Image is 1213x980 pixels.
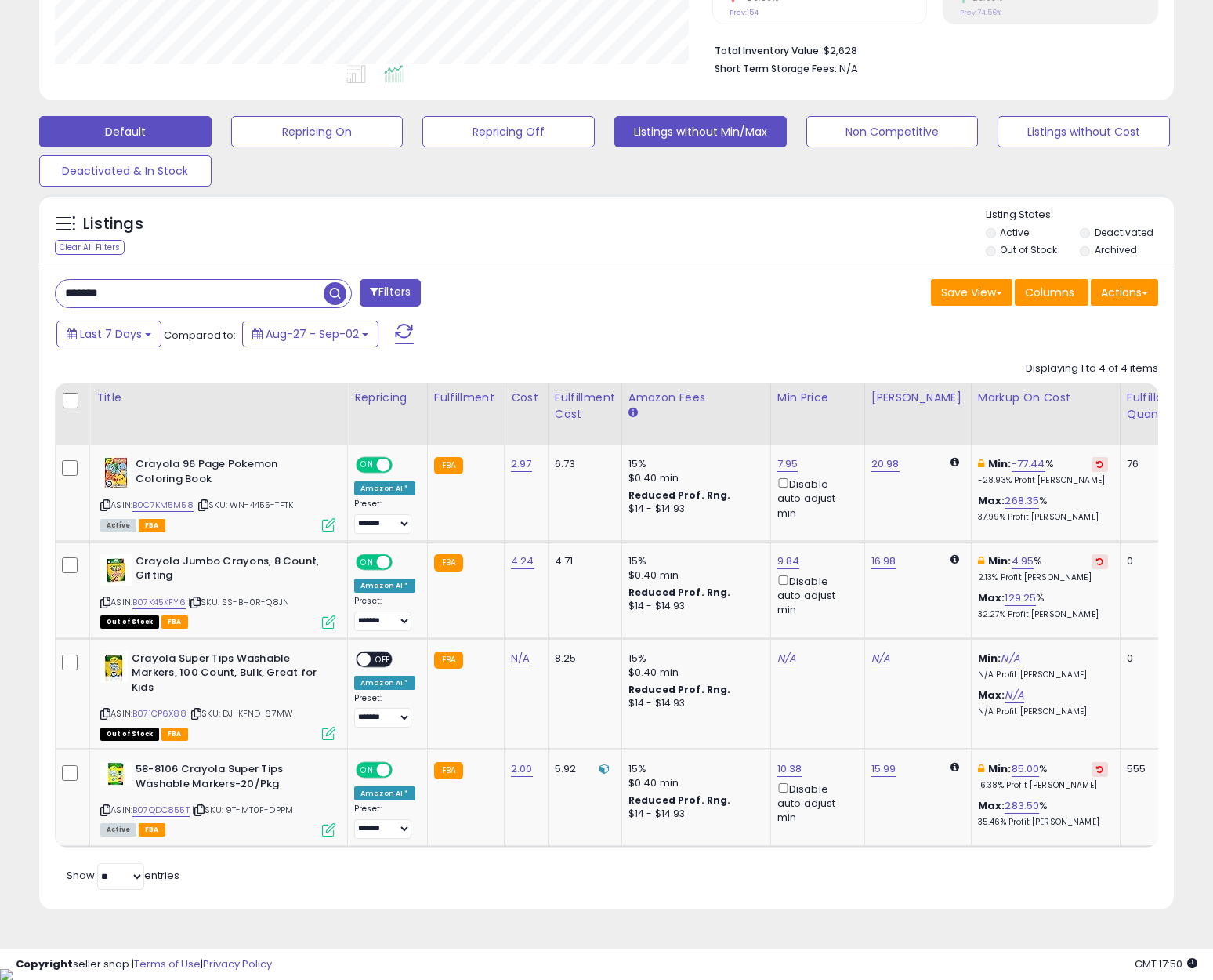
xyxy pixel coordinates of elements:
[614,116,787,147] button: Listings without Min/Max
[354,499,415,534] div: Preset:
[1005,590,1036,606] a: 129.25
[139,519,165,532] span: FBA
[978,475,1108,486] p: -28.93% Profit [PERSON_NAME]
[422,116,595,147] button: Repricing Off
[354,804,415,839] div: Preset:
[871,554,896,569] a: 16.98
[1012,456,1045,472] a: -77.44
[354,579,415,593] div: Amazon AI *
[978,780,1108,791] p: 16.38% Profit [PERSON_NAME]
[777,554,800,569] a: 9.84
[1012,761,1040,777] a: 85.00
[978,798,1005,813] b: Max:
[511,456,532,472] a: 2.97
[871,390,965,406] div: [PERSON_NAME]
[100,823,136,837] span: All listings currently available for purchase on Amazon
[242,321,378,347] button: Aug-27 - Sep-02
[354,676,415,690] div: Amazon AI *
[83,213,143,235] h5: Listings
[1001,651,1019,666] a: N/A
[971,383,1120,445] th: The percentage added to the cost of goods (COGS) that forms the calculator for Min & Max prices.
[628,762,759,776] div: 15%
[371,652,396,666] span: OFF
[161,615,188,629] span: FBA
[96,390,341,406] div: Title
[1026,361,1158,376] div: Displaying 1 to 4 of 4 items
[100,762,132,786] img: 41s1yV46KKL._SL40_.jpg
[511,651,530,666] a: N/A
[189,707,293,720] span: | SKU: DJ-KFND-67MW
[628,503,759,516] div: $14 - $14.93
[1091,279,1158,306] button: Actions
[978,572,1108,583] p: 2.13% Profit [PERSON_NAME]
[628,406,638,420] small: Amazon Fees.
[978,609,1108,620] p: 32.27% Profit [PERSON_NAME]
[434,554,463,572] small: FBA
[434,457,463,474] small: FBA
[354,390,421,406] div: Repricing
[16,957,272,972] div: seller snap | |
[16,956,73,971] strong: Copyright
[555,652,610,666] div: 8.25
[777,761,802,777] a: 10.38
[1127,652,1175,666] div: 0
[1095,243,1137,256] label: Archived
[354,786,415,800] div: Amazon AI *
[1127,457,1175,471] div: 76
[628,776,759,790] div: $0.40 min
[1135,956,1197,971] span: 2025-09-10 17:50 GMT
[628,554,759,568] div: 15%
[628,666,759,680] div: $0.40 min
[978,590,1005,605] b: Max:
[132,652,322,699] b: Crayola Super Tips Washable Markers, 100 Count, Bulk, Great for Kids
[715,44,821,57] b: Total Inventory Value:
[357,764,377,777] span: ON
[871,761,896,777] a: 15.99
[628,652,759,666] div: 15%
[1015,279,1088,306] button: Columns
[555,457,610,471] div: 6.73
[1005,798,1039,814] a: 283.50
[132,499,194,512] a: B0C7KM5M58
[132,804,190,817] a: B07QDC855T
[715,62,837,75] b: Short Term Storage Fees:
[192,804,293,816] span: | SKU: 9T-MT0F-DPPM
[132,707,186,720] a: B071CP6X88
[777,475,853,521] div: Disable auto adjust min
[978,591,1108,620] div: %
[161,728,188,741] span: FBA
[978,706,1108,717] p: N/A Profit [PERSON_NAME]
[978,799,1108,828] div: %
[978,494,1108,523] div: %
[1000,226,1029,239] label: Active
[988,554,1012,568] b: Min:
[1095,226,1153,239] label: Deactivated
[434,390,498,406] div: Fulfillment
[978,670,1108,681] p: N/A Profit [PERSON_NAME]
[39,116,212,147] button: Default
[715,40,1146,59] li: $2,628
[777,572,853,618] div: Disable auto adjust min
[188,596,289,608] span: | SKU: SS-BH0R-Q8JN
[978,554,1108,583] div: %
[164,328,236,343] span: Compared to:
[100,652,335,739] div: ASIN:
[203,956,272,971] a: Privacy Policy
[555,390,615,423] div: Fulfillment Cost
[1012,554,1034,569] a: 4.95
[1005,493,1039,509] a: 268.35
[357,459,377,472] span: ON
[628,600,759,613] div: $14 - $14.93
[434,762,463,779] small: FBA
[777,456,798,472] a: 7.95
[978,762,1108,791] div: %
[978,457,1108,486] div: %
[988,761,1012,776] b: Min:
[100,519,136,532] span: All listings currently available for purchase on Amazon
[777,390,858,406] div: Min Price
[978,651,1001,666] b: Min:
[139,823,165,837] span: FBA
[628,568,759,583] div: $0.40 min
[628,683,731,696] b: Reduced Prof. Rng.
[777,651,796,666] a: N/A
